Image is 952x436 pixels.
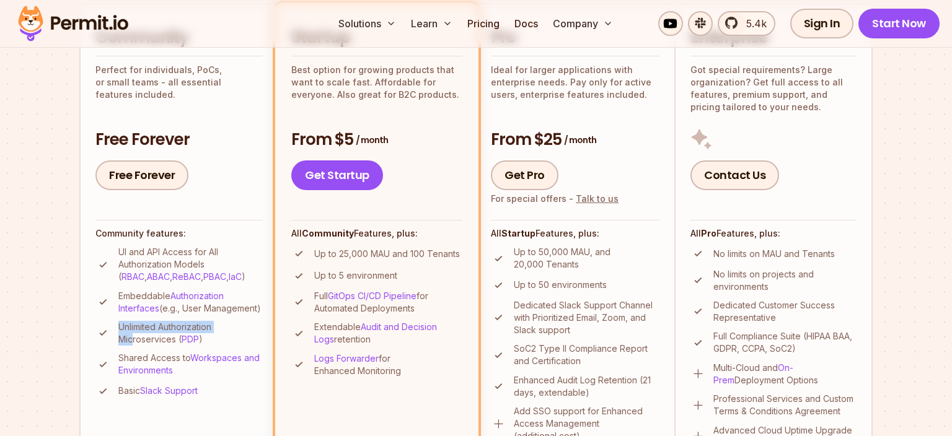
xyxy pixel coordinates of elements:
p: Up to 5 environment [314,269,397,282]
p: Up to 25,000 MAU and 100 Tenants [314,248,460,260]
p: Full Compliance Suite (HIPAA BAA, GDPR, CCPA, SoC2) [713,330,857,355]
a: Sign In [790,9,854,38]
p: Best option for growing products that want to scale fast. Affordable for everyone. Also great for... [291,64,462,101]
a: ReBAC [172,271,201,282]
p: Enhanced Audit Log Retention (21 days, extendable) [514,374,659,399]
h4: All Features, plus: [491,227,659,240]
p: Embeddable (e.g., User Management) [118,290,263,315]
p: UI and API Access for All Authorization Models ( , , , , ) [118,246,263,283]
a: Contact Us [690,160,779,190]
h3: From $5 [291,129,462,151]
div: For special offers - [491,193,619,205]
p: Full for Automated Deployments [314,290,462,315]
p: Unlimited Authorization Microservices ( ) [118,321,263,346]
p: Multi-Cloud and Deployment Options [713,362,857,386]
a: Talk to us [576,193,619,204]
h4: Community features: [95,227,263,240]
img: Permit logo [12,2,134,45]
p: No limits on projects and environments [713,268,857,293]
button: Solutions [333,11,401,36]
p: Dedicated Slack Support Channel with Prioritized Email, Zoom, and Slack support [514,299,659,336]
p: Extendable retention [314,321,462,346]
a: PBAC [203,271,226,282]
a: 5.4k [718,11,775,36]
h4: All Features, plus: [690,227,857,240]
h3: From $25 [491,129,659,151]
p: No limits on MAU and Tenants [713,248,835,260]
a: Pricing [462,11,505,36]
button: Learn [406,11,457,36]
a: GitOps CI/CD Pipeline [328,290,416,301]
a: Slack Support [140,385,198,396]
span: 5.4k [739,16,767,31]
a: Start Now [858,9,940,38]
p: Ideal for larger applications with enterprise needs. Pay only for active users, enterprise featur... [491,64,659,101]
p: for Enhanced Monitoring [314,352,462,377]
strong: Startup [501,228,535,238]
strong: Community [302,228,354,238]
h4: All Features, plus: [291,227,462,240]
span: / month [564,134,596,146]
a: ABAC [147,271,170,282]
a: On-Prem [713,362,793,385]
a: Logs Forwarder [314,353,379,364]
p: Professional Services and Custom Terms & Conditions Agreement [713,393,857,417]
p: Up to 50,000 MAU, and 20,000 Tenants [514,246,659,271]
a: IaC [229,271,242,282]
a: Audit and Decision Logs [314,321,437,344]
p: Up to 50 environments [514,279,607,291]
p: Got special requirements? Large organization? Get full access to all features, premium support, a... [690,64,857,113]
a: Free Forever [95,160,188,190]
a: RBAC [121,271,144,282]
a: Docs [509,11,543,36]
button: Company [548,11,618,36]
a: PDP [182,334,199,344]
p: Dedicated Customer Success Representative [713,299,857,324]
h3: Free Forever [95,129,263,151]
p: Perfect for individuals, PoCs, or small teams - all essential features included. [95,64,263,101]
p: Shared Access to [118,352,263,377]
a: Get Pro [491,160,558,190]
span: / month [356,134,388,146]
p: Basic [118,385,198,397]
strong: Pro [701,228,716,238]
p: SoC2 Type II Compliance Report and Certification [514,342,659,367]
a: Authorization Interfaces [118,290,224,313]
a: Get Startup [291,160,383,190]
